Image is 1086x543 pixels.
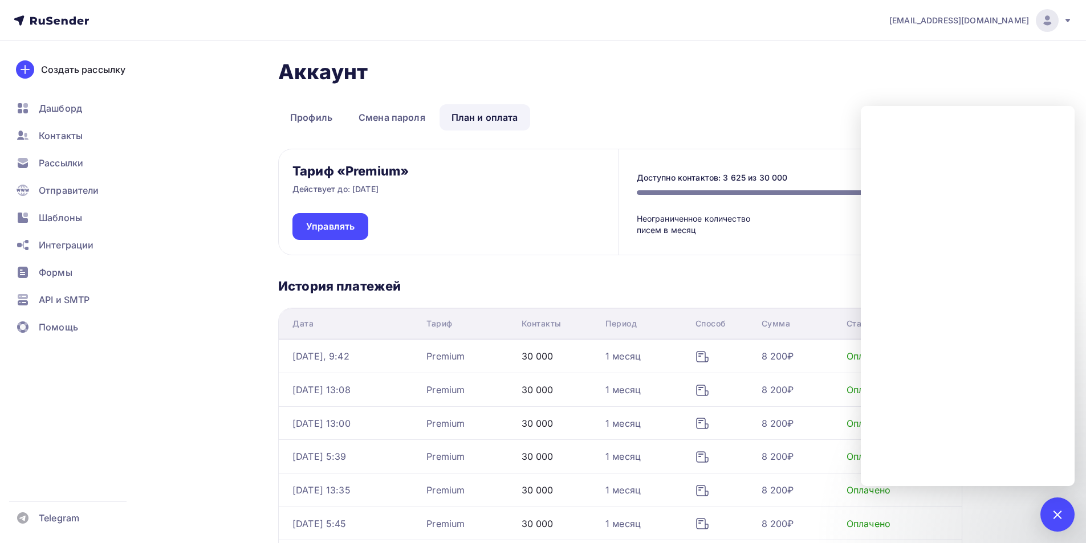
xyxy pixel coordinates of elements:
span: Telegram [39,511,79,525]
div: Создать рассылку [41,63,125,76]
div: 30 000 [522,450,554,463]
div: Сумма [762,318,791,329]
div: Оплачено [847,517,890,530]
div: 8 200₽ [762,417,794,430]
a: Отправители [9,179,145,202]
a: Профиль [278,104,344,130]
div: [DATE] 13:35 [292,483,351,497]
div: 1 месяц [605,383,641,397]
div: 8 200₽ [762,483,794,497]
div: 1 месяц [605,517,641,530]
div: Неограниченное количество писем в месяц [637,213,760,236]
div: 1 месяц [605,349,641,363]
div: Статус [847,318,876,329]
span: [EMAIL_ADDRESS][DOMAIN_NAME] [889,15,1029,26]
div: Premium [426,450,465,463]
a: Смена пароля [347,104,437,130]
div: Premium [426,383,465,397]
span: API и SMTP [39,293,90,307]
p: Действует до: [DATE] [292,183,379,195]
div: Оплачено [847,450,890,463]
span: Интеграции [39,238,93,252]
a: Рассылки [9,152,145,174]
h3: История платежей [278,278,962,294]
div: Период [605,318,637,329]
a: [EMAIL_ADDRESS][DOMAIN_NAME] [889,9,1072,32]
div: Способ [695,318,726,329]
div: Оплачено [847,349,890,363]
div: Оплачено [847,417,890,430]
div: Оплачено [847,483,890,497]
div: 8 200₽ [762,383,794,397]
div: 1 месяц [605,417,641,430]
span: Рассылки [39,156,83,170]
span: Управлять [306,220,355,233]
a: План и оплата [440,104,530,130]
div: Оплачено [847,383,890,397]
a: Шаблоны [9,206,145,229]
div: 30 000 [522,517,554,530]
div: Premium [426,417,465,430]
a: Дашборд [9,97,145,120]
div: Доступно контактов: 3 625 из 30 000 [637,172,788,183]
div: Premium [426,349,465,363]
div: 30 000 [522,383,554,397]
div: [DATE] 5:39 [292,450,347,463]
div: [DATE] 13:08 [292,383,351,397]
div: Контакты [522,318,562,329]
div: 1 месяц [605,483,641,497]
div: 30 000 [522,417,554,430]
span: Контакты [39,129,83,142]
h1: Аккаунт [278,59,962,84]
div: Premium [426,483,465,497]
div: Premium [426,517,465,530]
span: Помощь [39,320,78,334]
span: Отправители [39,183,99,197]
a: Управлять [292,213,368,240]
div: 30 000 [522,483,554,497]
div: 8 200₽ [762,517,794,530]
div: Дата [292,318,314,329]
div: 30 000 [522,349,554,363]
div: Тариф [426,318,453,329]
div: [DATE] 5:45 [292,517,347,530]
h3: Тариф «Premium» [292,163,409,179]
a: Контакты [9,124,145,147]
div: 8 200₽ [762,450,794,463]
span: Шаблоны [39,211,82,224]
span: Формы [39,266,72,279]
div: 8 200₽ [762,349,794,363]
div: [DATE], 9:42 [292,349,349,363]
span: Дашборд [39,101,82,115]
div: [DATE] 13:00 [292,417,351,430]
a: Формы [9,261,145,284]
div: 1 месяц [605,450,641,463]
